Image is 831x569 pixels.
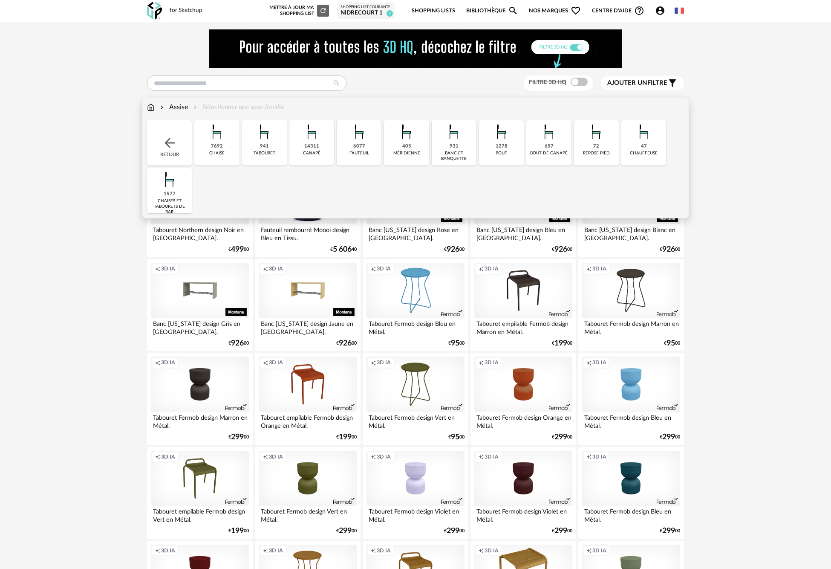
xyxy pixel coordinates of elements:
[474,224,572,241] div: Banc [US_STATE] design Bleu en [GEOGRAPHIC_DATA].
[161,453,175,460] span: 3D IA
[205,120,228,143] img: Assise.png
[339,528,352,534] span: 299
[448,434,465,440] div: € 00
[371,453,376,460] span: Creation icon
[485,547,499,554] span: 3D IA
[447,528,459,534] span: 299
[554,340,567,346] span: 199
[151,412,249,429] div: Tabouret Fermob design Marron en Métal.
[228,528,249,534] div: € 00
[466,1,518,21] a: BibliothèqueMagnify icon
[319,8,327,13] span: Refresh icon
[147,120,192,165] div: Retour
[255,259,361,351] a: Creation icon 3D IA Banc [US_STATE] design Jaune en [GEOGRAPHIC_DATA]. €92600
[479,359,484,366] span: Creation icon
[231,434,244,440] span: 299
[585,120,608,143] img: Assise.png
[363,259,468,351] a: Creation icon 3D IA Tabouret Fermob design Bleu en Métal. €9500
[161,547,175,554] span: 3D IA
[586,453,592,460] span: Creation icon
[211,143,223,150] div: 7692
[377,359,391,366] span: 3D IA
[586,547,592,554] span: Creation icon
[371,265,376,272] span: Creation icon
[537,120,560,143] img: Assise.png
[655,6,665,16] span: Account Circle icon
[269,547,283,554] span: 3D IA
[444,528,465,534] div: € 00
[583,151,610,156] div: repose pied
[231,340,244,346] span: 926
[675,6,684,15] img: fr
[479,265,484,272] span: Creation icon
[304,143,319,150] div: 14311
[209,29,622,68] img: FILTRE%20HQ%20NEW_V1%20(4).gif
[353,143,365,150] div: 6077
[630,151,658,156] div: chauffeuse
[159,102,165,112] img: svg+xml;base64,PHN2ZyB3aWR0aD0iMTYiIGhlaWdodD0iMTYiIHZpZXdCb3g9IjAgMCAxNiAxNiIgZmlsbD0ibm9uZSIgeG...
[662,528,675,534] span: 299
[387,10,393,17] span: 7
[552,247,572,253] div: € 00
[340,5,391,10] div: Shopping List courante
[412,1,455,21] a: Shopping Lists
[508,6,518,16] span: Magnify icon
[444,247,465,253] div: € 00
[377,547,391,554] span: 3D IA
[450,143,459,150] div: 931
[592,453,606,460] span: 3D IA
[366,412,465,429] div: Tabouret Fermob design Vert en Métal.
[442,120,465,143] img: Assise.png
[607,79,667,87] span: filtre
[255,353,361,445] a: Creation icon 3D IA Tabouret empilable Fermob design Orange en Métal. €19900
[554,247,567,253] span: 926
[340,5,391,17] a: Shopping List courante Nidrecourt 1 7
[377,453,391,460] span: 3D IA
[263,453,268,460] span: Creation icon
[161,359,175,366] span: 3D IA
[582,412,680,429] div: Tabouret Fermob design Bleu en Métal.
[479,547,484,554] span: Creation icon
[162,135,177,151] img: svg+xml;base64,PHN2ZyB3aWR0aD0iMjQiIGhlaWdodD0iMjQiIHZpZXdCb3g9IjAgMCAyNCAyNCIgZmlsbD0ibm9uZSIgeG...
[586,359,592,366] span: Creation icon
[170,7,202,15] div: for Sketchup
[474,506,572,523] div: Tabouret Fermob design Violet en Métal.
[363,353,468,445] a: Creation icon 3D IA Tabouret Fermob design Vert en Métal. €9500
[147,447,253,539] a: Creation icon 3D IA Tabouret empilable Fermob design Vert en Métal. €19900
[667,78,678,88] span: Filter icon
[161,265,175,272] span: 3D IA
[269,453,283,460] span: 3D IA
[530,151,568,156] div: bout de canapé
[607,80,647,86] span: Ajouter un
[485,453,499,460] span: 3D IA
[231,528,244,534] span: 199
[269,265,283,272] span: 3D IA
[485,359,499,366] span: 3D IA
[660,528,680,534] div: € 00
[263,359,268,366] span: Creation icon
[395,120,418,143] img: Assise.png
[592,6,644,16] span: Centre d'aideHelp Circle Outline icon
[363,447,468,539] a: Creation icon 3D IA Tabouret Fermob design Violet en Métal. €29900
[470,353,576,445] a: Creation icon 3D IA Tabouret Fermob design Orange en Métal. €29900
[582,318,680,335] div: Tabouret Fermob design Marron en Métal.
[339,434,352,440] span: 199
[269,359,283,366] span: 3D IA
[578,259,684,351] a: Creation icon 3D IA Tabouret Fermob design Marron en Métal. €9500
[552,434,572,440] div: € 00
[159,102,188,112] div: Assise
[151,506,249,523] div: Tabouret empilable Fermob design Vert en Métal.
[554,528,567,534] span: 299
[393,151,420,156] div: méridienne
[259,224,357,241] div: Fauteuil rembourré Moooi design Bleu en Tissu.
[634,6,644,16] span: Help Circle Outline icon
[259,506,357,523] div: Tabouret Fermob design Vert en Métal.
[155,359,160,366] span: Creation icon
[151,224,249,241] div: Tabouret Northern design Noir en [GEOGRAPHIC_DATA].
[451,340,459,346] span: 95
[155,265,160,272] span: Creation icon
[366,506,465,523] div: Tabouret Fermob design Violet en Métal.
[253,120,276,143] img: Assise.png
[158,168,181,191] img: Assise.png
[592,547,606,554] span: 3D IA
